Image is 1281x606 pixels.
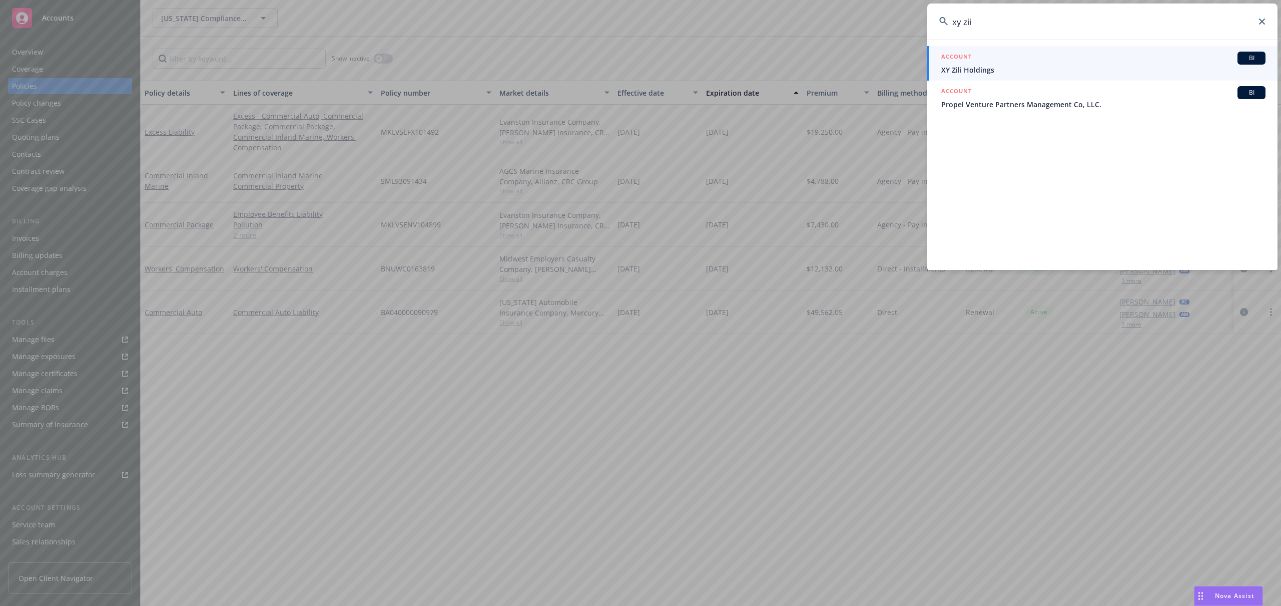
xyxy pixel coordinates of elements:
span: Propel Venture Partners Management Co, LLC. [941,99,1265,110]
span: BI [1241,54,1261,63]
span: Nova Assist [1215,591,1254,600]
h5: ACCOUNT [941,52,972,64]
span: BI [1241,88,1261,97]
button: Nova Assist [1194,586,1263,606]
span: XY Zili Holdings [941,65,1265,75]
div: Drag to move [1194,586,1207,605]
input: Search... [927,4,1277,40]
h5: ACCOUNT [941,86,972,98]
a: ACCOUNTBIPropel Venture Partners Management Co, LLC. [927,81,1277,115]
a: ACCOUNTBIXY Zili Holdings [927,46,1277,81]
